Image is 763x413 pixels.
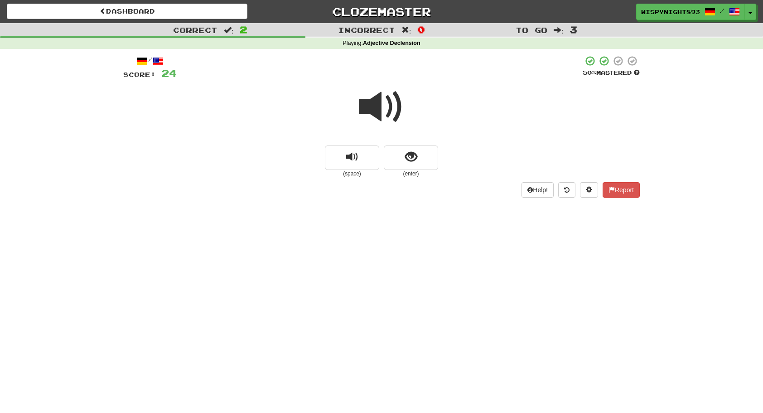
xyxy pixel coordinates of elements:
a: Clozemaster [261,4,502,19]
button: show sentence [384,146,438,170]
span: Score: [123,71,156,78]
strong: Adjective Declension [363,40,420,46]
span: : [554,26,564,34]
button: Round history (alt+y) [558,182,575,198]
span: 0 [417,24,425,35]
span: 2 [240,24,247,35]
span: WispyNight893 [641,8,700,16]
span: Incorrect [338,25,395,34]
div: Mastered [583,69,640,77]
span: 24 [161,68,177,79]
button: replay audio [325,146,379,170]
span: 50 % [583,69,596,76]
button: Report [603,182,640,198]
span: To go [516,25,547,34]
small: (space) [325,170,379,178]
span: / [720,7,724,14]
span: : [401,26,411,34]
span: : [224,26,234,34]
button: Help! [522,182,554,198]
span: Correct [173,25,217,34]
span: 3 [570,24,577,35]
a: WispyNight893 / [636,4,745,20]
a: Dashboard [7,4,247,19]
small: (enter) [384,170,438,178]
div: / [123,55,177,67]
